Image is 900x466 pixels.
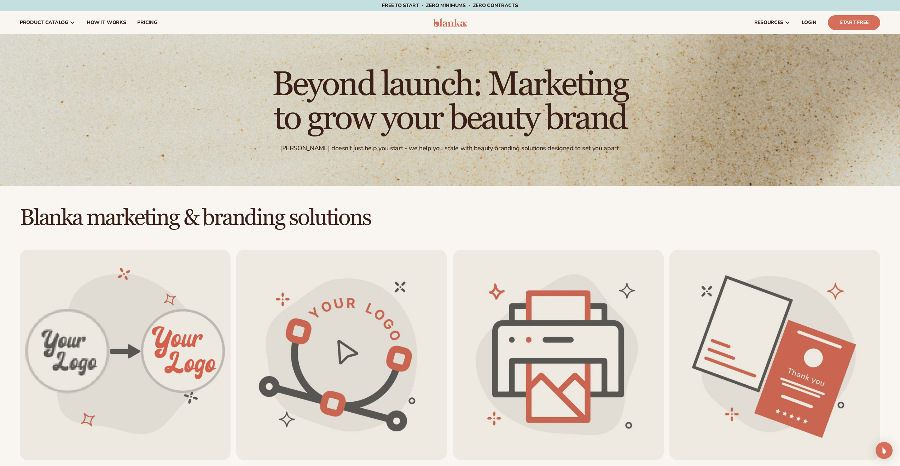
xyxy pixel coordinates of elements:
img: logo [433,18,467,27]
span: product catalog [20,20,68,25]
span: LOGIN [802,20,817,25]
div: Open Intercom Messenger [876,442,893,459]
span: pricing [137,20,157,25]
a: product catalog [14,11,81,34]
a: resources [749,11,796,34]
a: How It Works [81,11,132,34]
a: LOGIN [796,11,822,34]
span: Free to start · ZERO minimums · ZERO contracts [382,2,518,9]
a: pricing [132,11,163,34]
span: resources [754,20,783,25]
div: [PERSON_NAME] doesn't just help you start - we help you scale with beauty branding solutions desi... [280,144,620,152]
h1: Beyond launch: Marketing to grow your beauty brand [256,68,645,136]
span: How It Works [87,20,126,25]
a: Start Free [828,15,880,30]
